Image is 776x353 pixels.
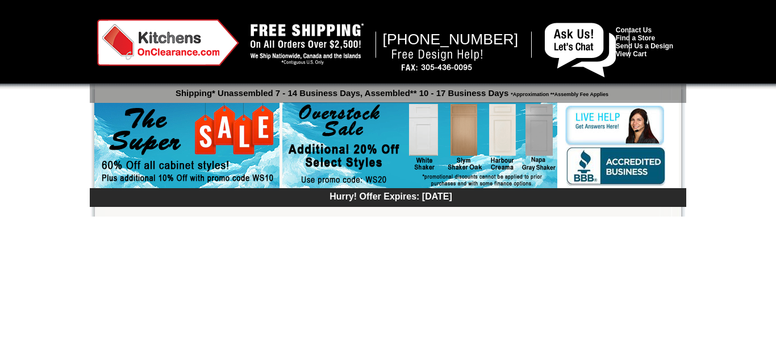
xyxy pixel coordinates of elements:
div: Hurry! Offer Expires: [DATE] [95,190,686,202]
span: [PHONE_NUMBER] [383,31,519,48]
a: Send Us a Design [616,42,673,50]
p: Shipping* Unassembled 7 - 14 Business Days, Assembled** 10 - 17 Business Days [95,83,686,98]
a: View Cart [616,50,646,58]
img: Kitchens on Clearance Logo [97,19,239,66]
a: Contact Us [616,26,652,34]
span: *Approximation **Assembly Fee Applies [508,89,608,97]
a: Find a Store [616,34,655,42]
